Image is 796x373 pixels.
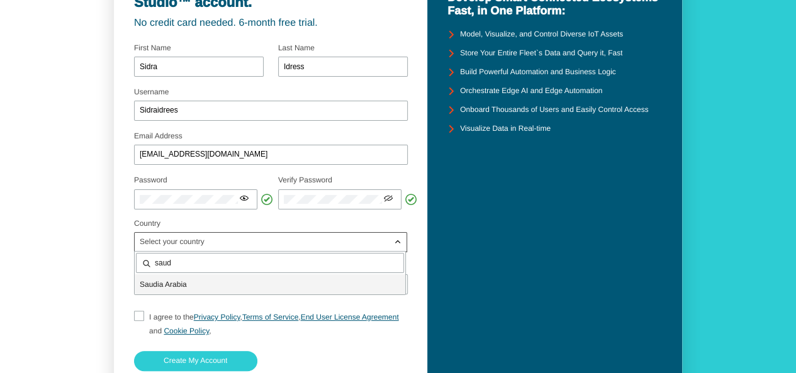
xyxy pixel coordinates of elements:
span: and [149,326,162,335]
label: Email Address [134,131,182,140]
unity-typography: Onboard Thousands of Users and Easily Control Access [460,106,648,114]
unity-typography: No credit card needed. 6-month free trial. [134,18,407,29]
label: Password [134,175,167,184]
label: Verify Password [278,175,332,184]
a: Terms of Service [242,313,298,321]
unity-typography: Visualize Data in Real-time [460,125,551,133]
unity-typography: Build Powerful Automation and Business Logic [460,68,615,77]
unity-typography: Store Your Entire Fleet`s Data and Query it, Fast [460,49,622,58]
a: Privacy Policy [194,313,240,321]
unity-typography: Orchestrate Edge AI and Edge Automation [460,87,602,96]
a: End User License Agreement [301,313,399,321]
unity-typography: Model, Visualize, and Control Diverse IoT Assets [460,30,623,39]
span: I agree to the , , , [149,313,399,335]
a: Cookie Policy [164,326,209,335]
label: Username [134,87,169,96]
